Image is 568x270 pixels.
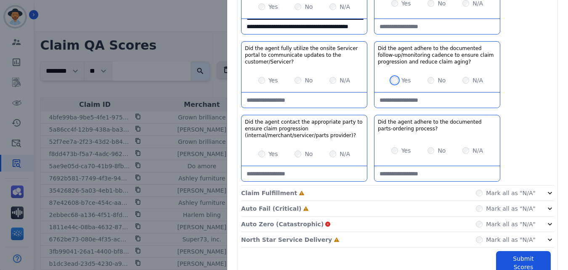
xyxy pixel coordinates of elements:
[438,76,446,85] label: No
[486,220,536,228] label: Mark all as "N/A"
[305,76,313,85] label: No
[241,236,332,244] p: North Star Service Delivery
[472,146,483,155] label: N/A
[378,45,496,65] h3: Did the agent adhere to the documented follow-up/monitoring cadence to ensure claim progression a...
[268,150,278,158] label: Yes
[340,150,350,158] label: N/A
[241,220,324,228] p: Auto Zero (Catastrophic)
[245,45,364,65] h3: Did the agent fully utilize the onsite Servicer portal to communicate updates to the customer/Ser...
[241,204,301,213] p: Auto Fail (Critical)
[438,146,446,155] label: No
[305,3,313,11] label: No
[486,204,536,213] label: Mark all as "N/A"
[305,150,313,158] label: No
[472,76,483,85] label: N/A
[340,76,350,85] label: N/A
[245,119,364,139] h3: Did the agent contact the appropriate party to ensure claim progression (internal/merchant/servic...
[268,76,278,85] label: Yes
[401,146,411,155] label: Yes
[340,3,350,11] label: N/A
[241,189,297,197] p: Claim Fulfillment
[486,189,536,197] label: Mark all as "N/A"
[486,236,536,244] label: Mark all as "N/A"
[401,76,411,85] label: Yes
[378,119,496,132] h3: Did the agent adhere to the documented parts-ordering process?
[268,3,278,11] label: Yes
